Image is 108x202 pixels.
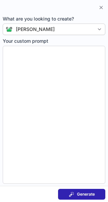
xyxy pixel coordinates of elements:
span: Your custom prompt [3,38,105,44]
textarea: Your custom prompt [3,46,105,184]
span: Generate [77,192,95,197]
span: What are you looking to create? [3,15,105,22]
img: Connie from ContactOut [3,27,12,32]
div: [PERSON_NAME] [16,26,55,33]
button: Generate [58,189,105,200]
